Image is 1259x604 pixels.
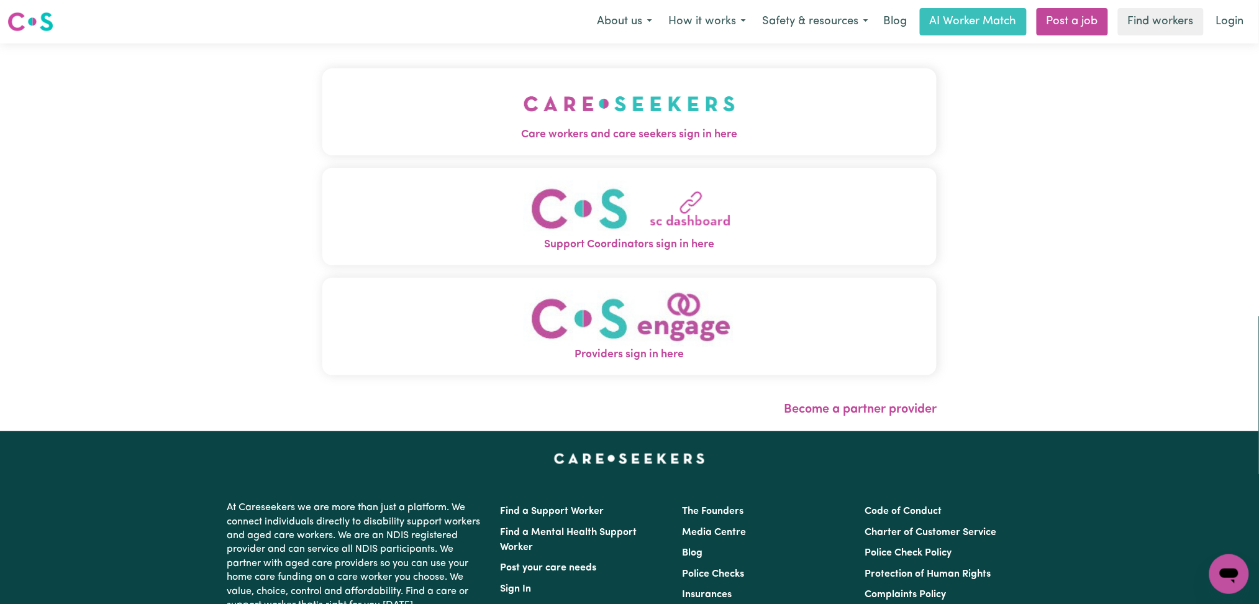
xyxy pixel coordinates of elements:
a: Find a Mental Health Support Worker [501,528,637,552]
a: AI Worker Match [920,8,1027,35]
span: Support Coordinators sign in here [322,237,937,253]
a: Become a partner provider [784,403,937,416]
a: Insurances [683,590,732,600]
span: Care workers and care seekers sign in here [322,127,937,143]
button: About us [589,9,660,35]
a: Police Checks [683,569,745,579]
a: Find workers [1118,8,1204,35]
a: Police Check Policy [865,548,952,558]
a: Charter of Customer Service [865,528,996,538]
button: Care workers and care seekers sign in here [322,68,937,155]
a: Media Centre [683,528,747,538]
span: Providers sign in here [322,347,937,363]
a: Complaints Policy [865,590,946,600]
button: Safety & resources [754,9,876,35]
button: Support Coordinators sign in here [322,168,937,265]
a: Find a Support Worker [501,506,604,516]
button: Providers sign in here [322,278,937,375]
a: Blog [876,8,915,35]
iframe: Button to launch messaging window [1209,554,1249,594]
a: Blog [683,548,703,558]
a: The Founders [683,506,744,516]
a: Login [1209,8,1252,35]
a: Post your care needs [501,563,597,573]
button: How it works [660,9,754,35]
a: Careseekers logo [7,7,53,36]
a: Protection of Human Rights [865,569,991,579]
a: Post a job [1037,8,1108,35]
a: Code of Conduct [865,506,942,516]
a: Sign In [501,584,532,594]
img: Careseekers logo [7,11,53,33]
a: Careseekers home page [554,454,705,464]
